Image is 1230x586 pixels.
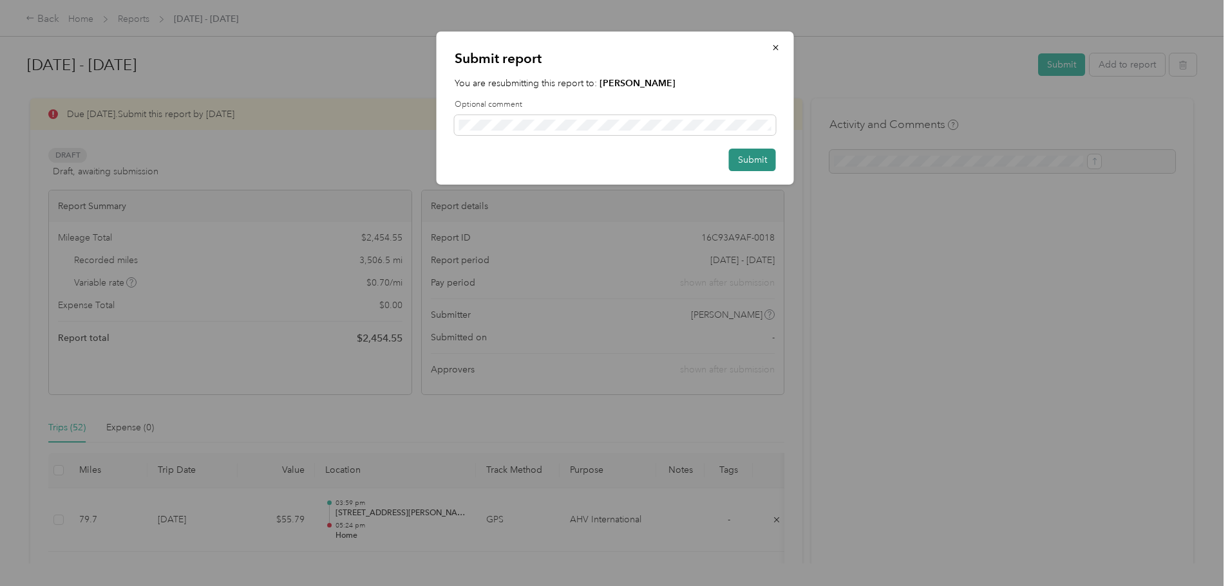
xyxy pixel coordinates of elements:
[455,50,776,68] p: Submit report
[600,78,676,89] strong: [PERSON_NAME]
[729,149,776,171] button: Submit
[455,77,776,90] p: You are resubmitting this report to:
[1158,514,1230,586] iframe: Everlance-gr Chat Button Frame
[455,99,776,111] label: Optional comment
